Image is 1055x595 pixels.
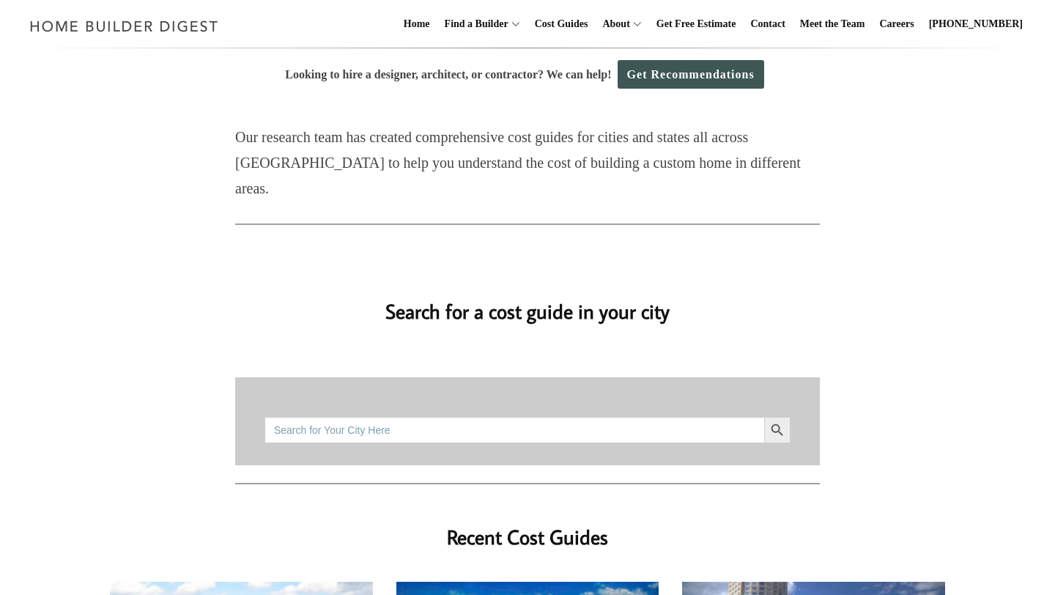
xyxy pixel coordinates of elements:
[264,417,764,443] input: Search for Your City Here
[744,1,791,48] a: Contact
[110,276,945,326] h2: Search for a cost guide in your city
[529,1,594,48] a: Cost Guides
[235,125,820,202] p: Our research team has created comprehensive cost guides for cities and states all across [GEOGRAP...
[794,1,871,48] a: Meet the Team
[235,502,820,552] h2: Recent Cost Guides
[923,1,1029,48] a: [PHONE_NUMBER]
[596,1,629,48] a: About
[439,1,508,48] a: Find a Builder
[618,60,764,89] a: Get Recommendations
[23,12,225,40] img: Home Builder Digest
[651,1,742,48] a: Get Free Estimate
[769,422,785,438] svg: Search
[398,1,436,48] a: Home
[874,1,920,48] a: Careers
